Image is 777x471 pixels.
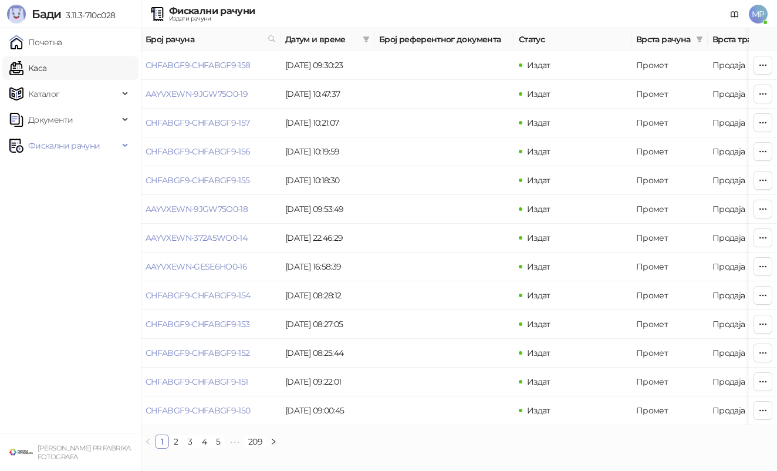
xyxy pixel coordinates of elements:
[527,405,550,416] span: Издат
[146,33,263,46] span: Број рачуна
[141,166,281,195] td: CHFABGF9-CHFABGF9-155
[631,109,708,137] td: Промет
[281,281,374,310] td: [DATE] 08:28:12
[9,440,33,464] img: 64x64-companyLogo-38624034-993d-4b3e-9699-b297fbaf4d83.png
[146,405,251,416] a: CHFABGF9-CHFABGF9-150
[527,146,550,157] span: Издат
[146,89,248,99] a: AAYVXEWN-9JGW75O0-19
[244,435,266,449] li: 209
[631,224,708,253] td: Промет
[527,376,550,387] span: Издат
[212,435,225,448] a: 5
[156,435,168,448] a: 1
[527,204,550,214] span: Издат
[146,60,251,70] a: CHFABGF9-CHFABGF9-158
[28,82,60,106] span: Каталог
[694,31,705,48] span: filter
[696,36,703,43] span: filter
[363,36,370,43] span: filter
[270,438,277,445] span: right
[527,89,550,99] span: Издат
[281,253,374,281] td: [DATE] 16:58:39
[141,195,281,224] td: AAYVXEWN-9JGW75O0-18
[281,224,374,253] td: [DATE] 22:46:29
[211,435,225,449] li: 5
[141,339,281,368] td: CHFABGF9-CHFABGF9-152
[527,60,550,70] span: Издат
[141,281,281,310] td: CHFABGF9-CHFABGF9-154
[631,137,708,166] td: Промет
[7,5,26,23] img: Logo
[360,31,372,48] span: filter
[146,348,250,358] a: CHFABGF9-CHFABGF9-152
[184,435,197,448] a: 3
[631,281,708,310] td: Промет
[170,435,183,448] a: 2
[527,348,550,358] span: Издат
[631,253,708,281] td: Промет
[266,435,281,449] li: Следећа страна
[198,435,211,448] a: 4
[281,80,374,109] td: [DATE] 10:47:37
[631,195,708,224] td: Промет
[28,108,73,132] span: Документи
[169,435,183,449] li: 2
[245,435,266,448] a: 209
[725,5,744,23] a: Документација
[144,438,151,445] span: left
[61,10,115,21] span: 3.11.3-710c028
[169,6,255,16] div: Фискални рачуни
[631,80,708,109] td: Промет
[281,396,374,425] td: [DATE] 09:00:45
[266,435,281,449] button: right
[141,310,281,339] td: CHFABGF9-CHFABGF9-153
[631,166,708,195] td: Промет
[146,175,250,186] a: CHFABGF9-CHFABGF9-155
[141,80,281,109] td: AAYVXEWN-9JGW75O0-19
[9,56,46,80] a: Каса
[527,319,550,329] span: Издат
[225,435,244,449] li: Следећих 5 Страна
[141,109,281,137] td: CHFABGF9-CHFABGF9-157
[281,166,374,195] td: [DATE] 10:18:30
[527,117,550,128] span: Издат
[28,134,100,157] span: Фискални рачуни
[141,28,281,51] th: Број рачуна
[146,319,250,329] a: CHFABGF9-CHFABGF9-153
[281,137,374,166] td: [DATE] 10:19:59
[281,195,374,224] td: [DATE] 09:53:49
[32,7,61,21] span: Бади
[146,261,247,272] a: AAYVXEWN-GESE6HO0-16
[146,233,247,243] a: AAYVXEWN-372A5WO0-14
[631,396,708,425] td: Промет
[631,368,708,396] td: Промет
[141,396,281,425] td: CHFABGF9-CHFABGF9-150
[146,290,251,301] a: CHFABGF9-CHFABGF9-154
[146,376,248,387] a: CHFABGF9-CHFABGF9-151
[631,51,708,80] td: Промет
[527,290,550,301] span: Издат
[285,33,358,46] span: Датум и време
[527,233,550,243] span: Издат
[169,16,255,22] div: Издати рачуни
[749,5,768,23] span: MP
[631,28,708,51] th: Врста рачуна
[141,435,155,449] button: left
[146,146,251,157] a: CHFABGF9-CHFABGF9-156
[197,435,211,449] li: 4
[141,368,281,396] td: CHFABGF9-CHFABGF9-151
[9,31,62,54] a: Почетна
[374,28,514,51] th: Број референтног документа
[281,339,374,368] td: [DATE] 08:25:44
[225,435,244,449] span: •••
[141,435,155,449] li: Претходна страна
[281,310,374,339] td: [DATE] 08:27:05
[281,109,374,137] td: [DATE] 10:21:07
[146,204,248,214] a: AAYVXEWN-9JGW75O0-18
[141,224,281,253] td: AAYVXEWN-372A5WO0-14
[631,339,708,368] td: Промет
[527,261,550,272] span: Издат
[281,51,374,80] td: [DATE] 09:30:23
[636,33,691,46] span: Врста рачуна
[281,368,374,396] td: [DATE] 09:22:01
